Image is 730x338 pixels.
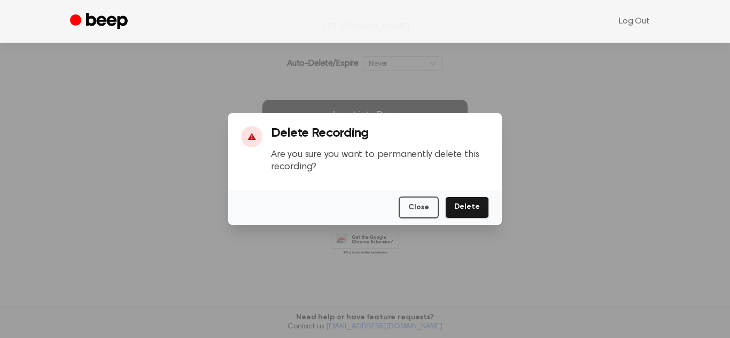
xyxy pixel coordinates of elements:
a: Beep [70,11,130,32]
button: Delete [445,196,489,218]
button: Close [399,196,439,218]
a: Log Out [608,9,660,34]
h3: Delete Recording [271,126,489,140]
div: ⚠ [241,126,262,147]
p: Are you sure you want to permanently delete this recording? [271,149,489,173]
